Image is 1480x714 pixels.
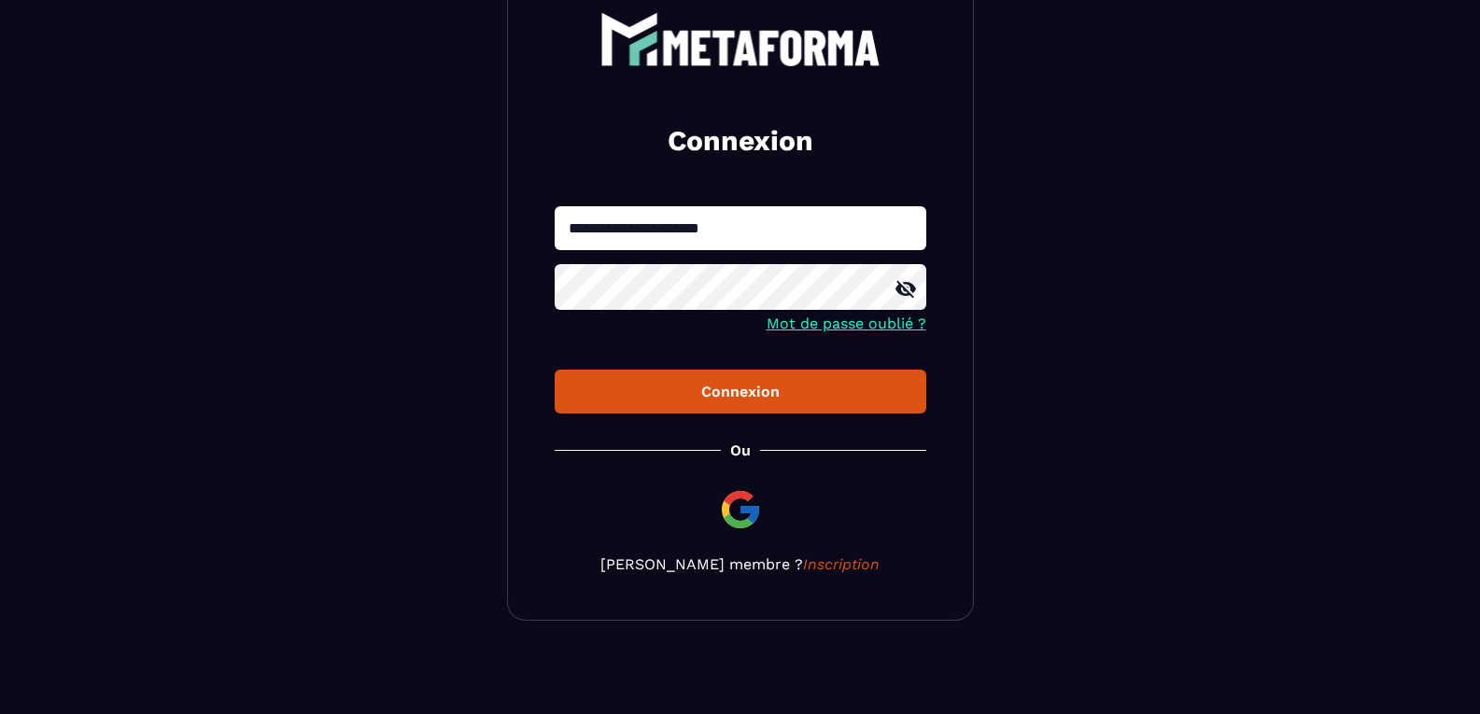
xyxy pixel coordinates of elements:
img: google [718,487,763,532]
img: logo [600,12,881,66]
div: Connexion [570,383,911,400]
a: Mot de passe oublié ? [767,315,926,332]
button: Connexion [555,370,926,413]
p: Ou [730,441,751,459]
a: logo [555,12,926,66]
a: Inscription [803,555,880,573]
p: [PERSON_NAME] membre ? [555,555,926,573]
h2: Connexion [577,122,904,160]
